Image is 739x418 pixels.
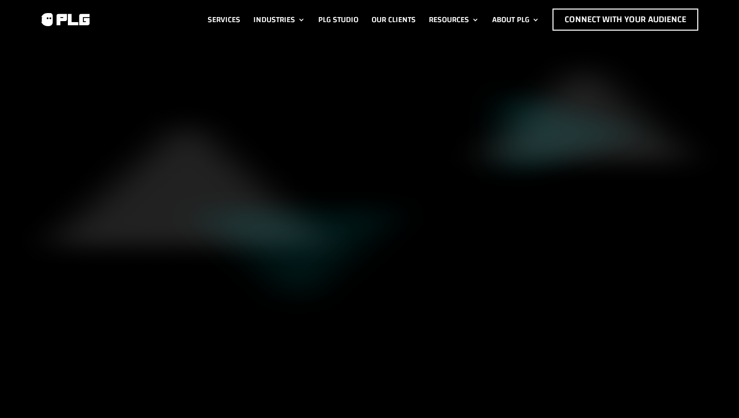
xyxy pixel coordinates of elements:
a: Resources [429,9,479,31]
a: About PLG [492,9,539,31]
a: Our Clients [372,9,416,31]
a: Services [208,9,240,31]
a: PLG Studio [318,9,358,31]
a: Connect with Your Audience [552,9,698,31]
a: Industries [253,9,305,31]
